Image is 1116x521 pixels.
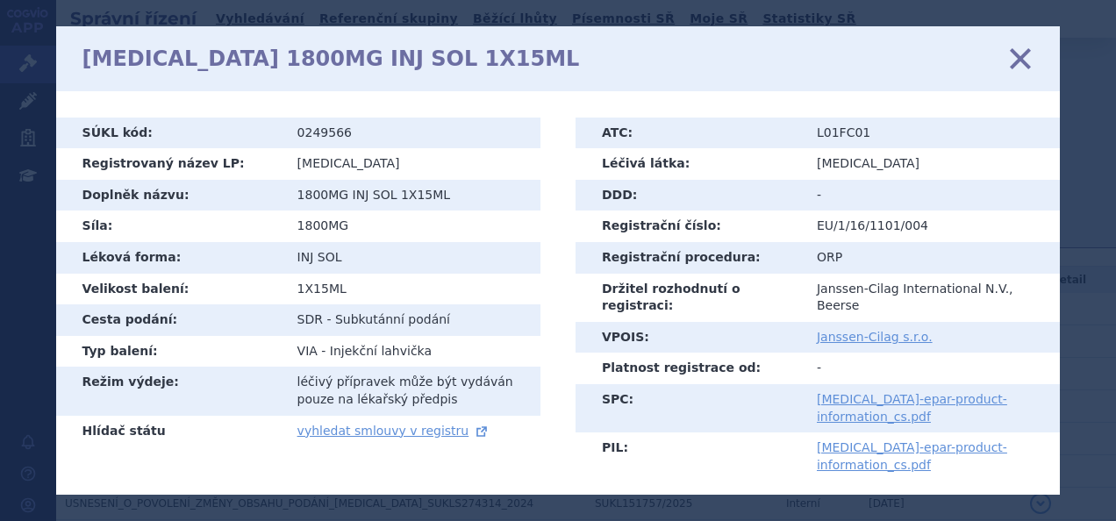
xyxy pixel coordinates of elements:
th: Registrovaný název LP: [56,148,284,180]
a: [MEDICAL_DATA]-epar-product-information_cs.pdf [817,440,1007,472]
td: EU/1/16/1101/004 [804,211,1060,242]
span: - [326,312,331,326]
th: SÚKL kód: [56,118,284,149]
th: Léková forma: [56,242,284,274]
th: Léčivá látka: [576,148,804,180]
th: Platnost registrace od: [576,353,804,384]
td: 1X15ML [284,274,540,305]
a: zavřít [1007,46,1034,72]
th: Registrační procedura: [576,242,804,274]
td: 1800MG [284,211,540,242]
td: Janssen-Cilag International N.V., Beerse [804,274,1060,322]
span: - [321,344,325,358]
th: Velikost balení: [56,274,284,305]
td: ORP [804,242,1060,274]
td: - [804,353,1060,384]
a: [MEDICAL_DATA]-epar-product-information_cs.pdf [817,392,1007,424]
span: Subkutánní podání [335,312,450,326]
th: SPC: [576,384,804,432]
td: [MEDICAL_DATA] [284,148,540,180]
th: Registrační číslo: [576,211,804,242]
td: INJ SOL [284,242,540,274]
td: - [804,180,1060,211]
th: Hlídač státu [56,416,284,447]
th: ATC: [576,118,804,149]
th: Cesta podání: [56,304,284,336]
td: [MEDICAL_DATA] [804,148,1060,180]
td: 0249566 [284,118,540,149]
td: L01FC01 [804,118,1060,149]
a: Janssen-Cilag s.r.o. [817,330,933,344]
th: VPOIS: [576,322,804,353]
th: Doplněk názvu: [56,180,284,211]
span: vyhledat smlouvy v registru [297,424,469,438]
span: VIA [297,344,318,358]
th: Držitel rozhodnutí o registraci: [576,274,804,322]
th: Síla: [56,211,284,242]
span: SDR [297,312,323,326]
th: DDD: [576,180,804,211]
h1: [MEDICAL_DATA] 1800MG INJ SOL 1X15ML [82,46,580,72]
td: 1800MG INJ SOL 1X15ML [284,180,540,211]
a: vyhledat smlouvy v registru [297,424,490,438]
td: léčivý přípravek může být vydáván pouze na lékařský předpis [284,367,540,415]
span: Injekční lahvička [330,344,432,358]
th: Režim výdeje: [56,367,284,415]
th: Typ balení: [56,336,284,368]
th: PIL: [576,432,804,481]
